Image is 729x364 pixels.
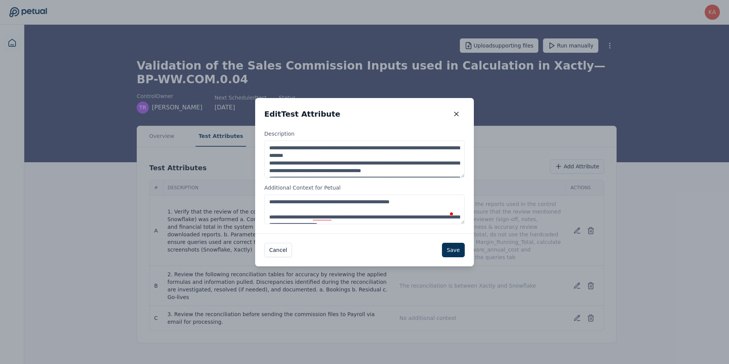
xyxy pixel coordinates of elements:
[264,141,465,178] textarea: Description
[442,243,465,257] button: Save
[264,184,465,224] label: Additional Context for Petual
[264,195,465,224] textarea: To enrich screen reader interactions, please activate Accessibility in Grammarly extension settings
[264,109,340,119] h2: Edit Test Attribute
[264,243,292,257] button: Cancel
[264,130,465,178] label: Description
